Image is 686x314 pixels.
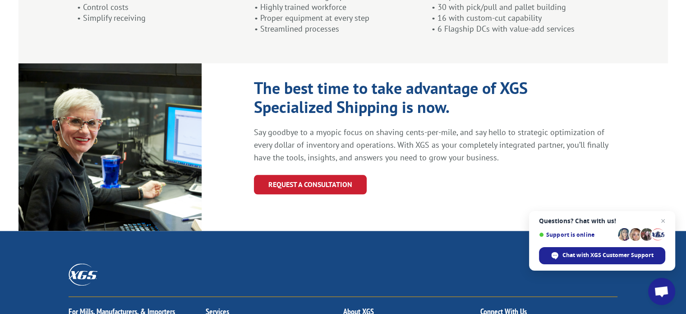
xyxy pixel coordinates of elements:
span: Close chat [658,216,668,226]
a: REQUEST A CONSULTATION [254,175,367,194]
img: XGS_Expert_Consultant [18,63,202,231]
h1: The best time to take advantage of XGS Specialized Shipping is now. [254,79,561,121]
div: Chat with XGS Customer Support [539,247,665,264]
div: Open chat [648,278,675,305]
span: Questions? Chat with us! [539,217,665,225]
img: XGS_Logos_ALL_2024_All_White [69,263,97,286]
p: Say goodbye to a myopic focus on shaving cents-per-mile, and say hello to strategic optimization ... [254,126,611,164]
span: Support is online [539,231,615,238]
span: Chat with XGS Customer Support [562,251,654,259]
